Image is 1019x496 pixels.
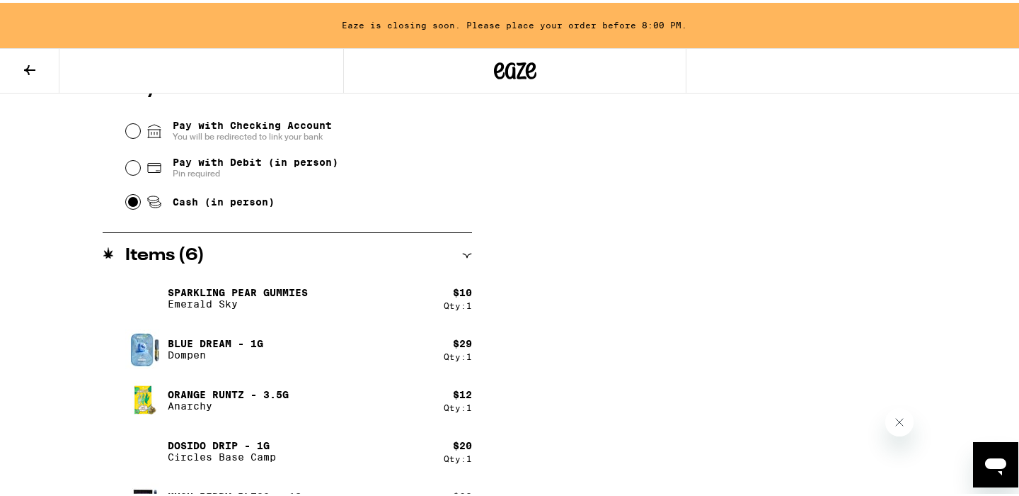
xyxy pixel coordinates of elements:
[453,386,472,398] div: $ 12
[168,386,289,398] p: Orange Runtz - 3.5g
[173,193,275,205] span: Cash (in person)
[444,349,472,359] div: Qty: 1
[8,10,102,21] span: Hi. Need any help?
[168,284,308,295] p: Sparkling Pear Gummies
[125,378,165,417] img: Orange Runtz - 3.5g
[168,437,276,449] p: Dosido Drip - 1g
[453,284,472,295] div: $ 10
[125,429,165,468] img: Dosido Drip - 1g
[168,346,263,358] p: Dompen
[173,117,332,140] span: Pay with Checking Account
[173,128,332,140] span: You will be redirected to link your bank
[444,400,472,410] div: Qty: 1
[168,295,308,307] p: Emerald Sky
[444,298,472,308] div: Qty: 1
[125,276,165,315] img: Sparkling Pear Gummies
[453,335,472,346] div: $ 29
[168,398,289,409] p: Anarchy
[125,244,205,261] h2: Items ( 6 )
[168,335,263,346] p: Blue Dream - 1g
[453,437,472,449] div: $ 20
[173,165,338,176] span: Pin required
[173,154,338,165] span: Pay with Debit (in person)
[885,405,914,434] iframe: Close message
[168,449,276,460] p: Circles Base Camp
[444,451,472,461] div: Qty: 1
[973,439,1018,485] iframe: Button to launch messaging window
[125,327,165,366] img: Blue Dream - 1g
